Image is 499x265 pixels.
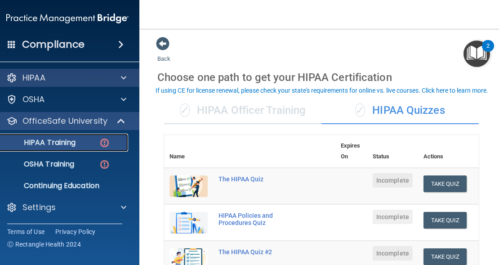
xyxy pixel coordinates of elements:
div: HIPAA Quizzes [321,97,479,124]
div: If using CE for license renewal, please check your state's requirements for online vs. live cours... [156,87,488,94]
div: HIPAA Officer Training [164,97,321,124]
span: ✓ [355,103,365,117]
div: Choose one path to get your HIPAA Certification [157,64,486,90]
span: ✓ [180,103,190,117]
a: Privacy Policy [55,227,96,236]
p: HIPAA [22,72,45,83]
span: Incomplete [373,210,413,224]
button: Take Quiz [423,175,467,192]
p: OfficeSafe University [22,116,107,126]
p: HIPAA Training [1,138,76,147]
img: danger-circle.6113f641.png [99,137,110,148]
button: Take Quiz [423,212,467,229]
span: Incomplete [373,173,413,188]
p: OSHA [22,94,45,105]
button: Take Quiz [423,248,467,265]
a: OfficeSafe University [6,116,126,126]
img: danger-circle.6113f641.png [99,159,110,170]
a: Back [157,45,170,62]
div: The HIPAA Quiz [218,175,290,183]
div: HIPAA Policies and Procedures Quiz [218,212,290,226]
th: Actions [418,135,479,168]
p: Continuing Education [1,181,124,190]
span: Ⓒ Rectangle Health 2024 [7,240,81,249]
a: HIPAA [6,72,126,83]
th: Expires On [335,135,367,168]
span: Incomplete [373,246,413,261]
a: Settings [6,202,126,213]
button: If using CE for license renewal, please check your state's requirements for online vs. live cours... [154,86,490,95]
a: Terms of Use [7,227,45,236]
p: Settings [22,202,56,213]
th: Status [367,135,418,168]
th: Name [164,135,213,168]
h4: Compliance [22,38,85,51]
a: OSHA [6,94,126,105]
p: OSHA Training [1,160,74,169]
div: 2 [486,46,490,58]
div: The HIPAA Quiz #2 [218,248,290,256]
img: PMB logo [6,9,129,27]
button: Open Resource Center, 2 new notifications [463,40,490,67]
